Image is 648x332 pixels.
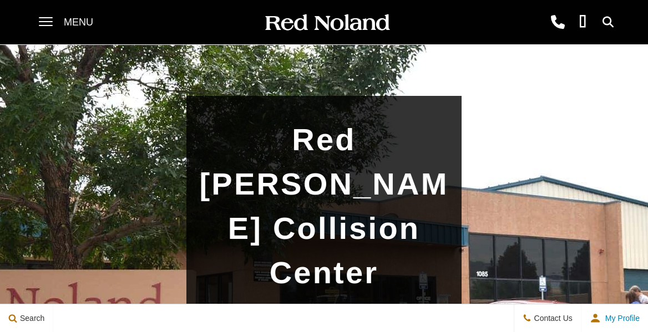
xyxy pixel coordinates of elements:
img: Red Noland Auto Group [263,13,391,33]
button: Open user profile menu [581,304,648,332]
h1: Red [PERSON_NAME] Collision Center [197,118,451,295]
span: Search [17,314,44,323]
span: Contact Us [531,314,573,323]
span: My Profile [601,314,640,323]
